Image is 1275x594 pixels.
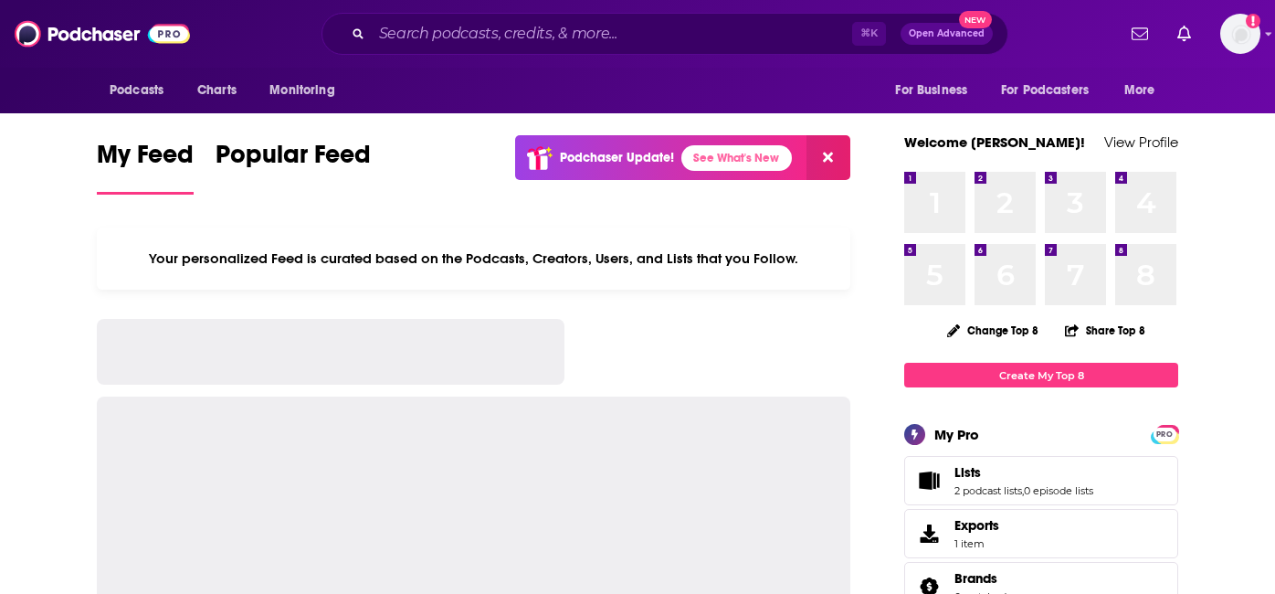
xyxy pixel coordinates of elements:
span: PRO [1154,428,1175,441]
span: For Podcasters [1001,78,1089,103]
span: Lists [954,464,981,481]
input: Search podcasts, credits, & more... [372,19,852,48]
button: Open AdvancedNew [901,23,993,45]
div: My Pro [934,426,979,443]
span: Lists [904,456,1178,505]
a: Show notifications dropdown [1170,18,1198,49]
a: My Feed [97,139,194,195]
span: Brands [954,570,997,587]
span: Charts [197,78,237,103]
a: Create My Top 8 [904,363,1178,387]
a: PRO [1154,427,1175,440]
button: open menu [989,73,1115,108]
span: New [959,11,992,28]
button: Show profile menu [1220,14,1260,54]
span: More [1124,78,1155,103]
button: Change Top 8 [936,319,1049,342]
button: open menu [1112,73,1178,108]
span: Podcasts [110,78,163,103]
button: Share Top 8 [1064,313,1146,348]
button: open menu [97,73,187,108]
img: User Profile [1220,14,1260,54]
p: Podchaser Update! [560,150,674,165]
span: Popular Feed [216,139,371,181]
span: Logged in as PresleyM [1220,14,1260,54]
a: Welcome [PERSON_NAME]! [904,133,1085,151]
button: open menu [882,73,990,108]
a: Popular Feed [216,139,371,195]
a: 2 podcast lists [954,484,1022,497]
svg: Add a profile image [1246,14,1260,28]
button: open menu [257,73,358,108]
span: Exports [954,517,999,534]
span: Exports [911,521,947,546]
span: My Feed [97,139,194,181]
a: Brands [954,570,1006,587]
span: Monitoring [269,78,334,103]
span: Open Advanced [909,29,985,38]
span: 1 item [954,537,999,550]
div: Your personalized Feed is curated based on the Podcasts, Creators, Users, and Lists that you Follow. [97,228,850,290]
a: See What's New [681,145,792,171]
a: Exports [904,509,1178,558]
span: , [1022,484,1024,497]
a: Lists [911,468,947,493]
a: View Profile [1104,133,1178,151]
img: Podchaser - Follow, Share and Rate Podcasts [15,16,190,51]
a: Charts [185,73,248,108]
span: For Business [895,78,967,103]
div: Search podcasts, credits, & more... [321,13,1008,55]
a: Lists [954,464,1093,481]
a: 0 episode lists [1024,484,1093,497]
a: Show notifications dropdown [1124,18,1155,49]
span: ⌘ K [852,22,886,46]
